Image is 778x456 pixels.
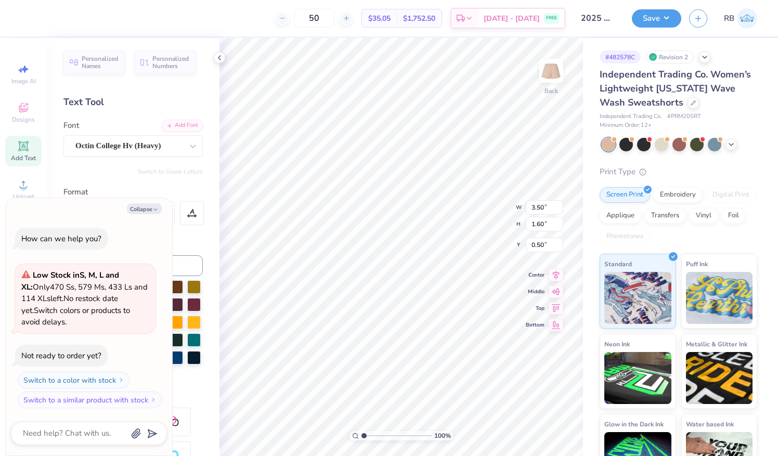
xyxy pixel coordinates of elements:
div: How can we help you? [21,233,101,244]
img: Neon Ink [604,352,671,404]
span: Only 470 Ss, 579 Ms, 433 Ls and 114 XLs left. Switch colors or products to avoid delays. [21,270,148,327]
div: Text Tool [63,95,203,109]
div: Embroidery [653,187,703,203]
img: Switch to a similar product with stock [150,397,157,403]
span: Standard [604,258,632,269]
span: Personalized Numbers [152,55,189,70]
img: Switch to a color with stock [118,377,124,383]
div: Revision 2 [646,50,694,63]
div: Vinyl [689,208,718,224]
span: Bottom [526,321,544,329]
a: RB [724,8,757,29]
div: Rhinestones [600,229,650,244]
div: Foil [721,208,746,224]
div: Transfers [644,208,686,224]
img: Back [541,60,562,81]
div: Add Font [162,120,203,132]
input: – – [294,9,334,28]
span: Add Text [11,154,36,162]
span: Minimum Order: 12 + [600,121,652,130]
span: Image AI [11,77,36,85]
input: Untitled Design [573,8,624,29]
img: Standard [604,272,671,324]
span: Personalized Names [82,55,119,70]
span: $1,752.50 [403,13,435,24]
span: Middle [526,288,544,295]
div: Digital Print [706,187,756,203]
img: Rocco Bettinardi [737,8,757,29]
span: Designs [12,115,35,124]
div: Back [544,86,558,96]
label: Font [63,120,79,132]
strong: Low Stock in S, M, L and XL : [21,270,119,292]
span: Top [526,305,544,312]
button: Switch to Greek Letters [138,167,203,176]
div: Format [63,186,204,198]
img: Puff Ink [686,272,753,324]
div: # 482578C [600,50,641,63]
span: Center [526,271,544,279]
div: Applique [600,208,641,224]
span: No restock date yet. [21,293,118,316]
span: 100 % [434,431,451,440]
span: Neon Ink [604,338,630,349]
button: Collapse [127,203,162,214]
span: FREE [546,15,557,22]
span: Water based Ink [686,419,734,429]
span: Puff Ink [686,258,708,269]
span: Independent Trading Co. Women’s Lightweight [US_STATE] Wave Wash Sweatshorts [600,68,751,109]
span: [DATE] - [DATE] [484,13,540,24]
button: Save [632,9,681,28]
span: Metallic & Glitter Ink [686,338,747,349]
span: $35.05 [368,13,391,24]
button: Switch to a similar product with stock [18,392,162,408]
div: Not ready to order yet? [21,350,101,361]
span: Glow in the Dark Ink [604,419,664,429]
div: Screen Print [600,187,650,203]
span: Upload [13,192,34,201]
span: Independent Trading Co. [600,112,662,121]
button: Switch to a color with stock [18,372,130,388]
span: RB [724,12,734,24]
img: Metallic & Glitter Ink [686,352,753,404]
span: # PRM20SRT [667,112,701,121]
div: Print Type [600,166,757,178]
